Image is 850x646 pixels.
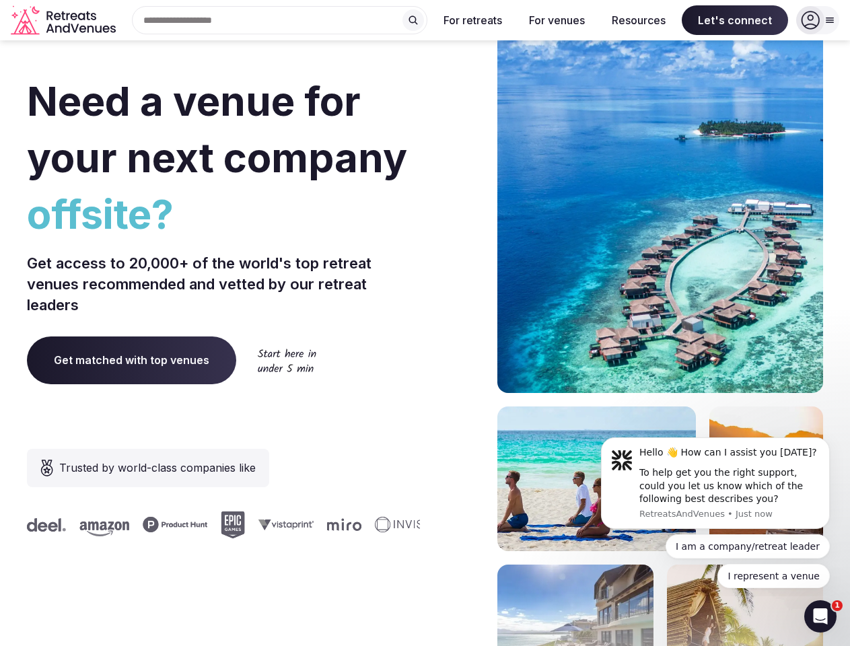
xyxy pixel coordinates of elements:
img: Start here in under 5 min [258,349,316,372]
p: Get access to 20,000+ of the world's top retreat venues recommended and vetted by our retreat lea... [27,253,420,315]
button: Resources [601,5,676,35]
span: Need a venue for your next company [27,77,407,182]
img: woman sitting in back of truck with camels [709,406,823,551]
button: For retreats [433,5,513,35]
svg: Retreats and Venues company logo [11,5,118,36]
svg: Epic Games company logo [220,511,244,538]
span: offsite? [27,186,420,242]
img: yoga on tropical beach [497,406,696,551]
svg: Invisible company logo [374,517,448,533]
svg: Deel company logo [26,518,65,532]
span: Trusted by world-class companies like [59,460,256,476]
svg: Miro company logo [326,518,361,531]
button: For venues [518,5,596,35]
svg: Vistaprint company logo [258,519,313,530]
span: 1 [832,600,843,611]
iframe: Intercom notifications message [581,425,850,596]
a: Visit the homepage [11,5,118,36]
iframe: Intercom live chat [804,600,837,633]
span: Let's connect [682,5,788,35]
a: Get matched with top venues [27,336,236,384]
